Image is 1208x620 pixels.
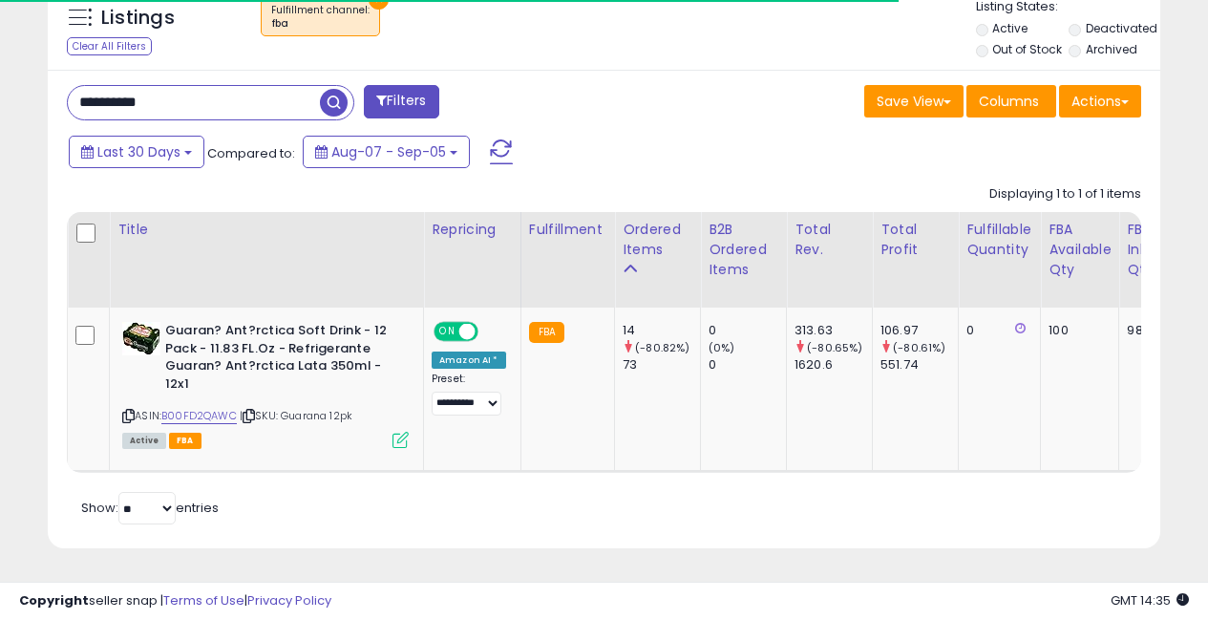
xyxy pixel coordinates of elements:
[709,356,786,374] div: 0
[1111,591,1189,609] span: 2025-10-6 14:35 GMT
[709,220,778,280] div: B2B Ordered Items
[1049,220,1111,280] div: FBA Available Qty
[81,499,219,517] span: Show: entries
[69,136,204,168] button: Last 30 Days
[709,322,786,339] div: 0
[966,85,1056,118] button: Columns
[795,322,872,339] div: 313.63
[864,85,964,118] button: Save View
[709,340,735,355] small: (0%)
[880,322,958,339] div: 106.97
[240,408,352,423] span: | SKU: Guarana 12pk
[623,322,700,339] div: 14
[432,352,506,369] div: Amazon AI *
[101,5,175,32] h5: Listings
[1086,41,1137,57] label: Archived
[165,322,397,397] b: Guaran? Ant?rctica Soft Drink - 12 Pack - 11.83 FL.Oz - Refrigerante Guaran? Ant?rctica Lata 350m...
[989,185,1141,203] div: Displaying 1 to 1 of 1 items
[435,324,459,340] span: ON
[880,220,950,260] div: Total Profit
[303,136,470,168] button: Aug-07 - Sep-05
[117,220,415,240] div: Title
[19,592,331,610] div: seller snap | |
[122,433,166,449] span: All listings currently available for purchase on Amazon
[163,591,244,609] a: Terms of Use
[1059,85,1141,118] button: Actions
[122,322,409,446] div: ASIN:
[529,220,606,240] div: Fulfillment
[893,340,945,355] small: (-80.61%)
[476,324,506,340] span: OFF
[207,144,295,162] span: Compared to:
[979,92,1039,111] span: Columns
[364,85,438,118] button: Filters
[623,220,692,260] div: Ordered Items
[122,322,160,355] img: 51FQhXFfz7L._SL40_.jpg
[169,433,201,449] span: FBA
[880,356,958,374] div: 551.74
[795,356,872,374] div: 1620.6
[271,17,370,31] div: fba
[623,356,700,374] div: 73
[992,41,1062,57] label: Out of Stock
[1049,322,1104,339] div: 100
[432,220,513,240] div: Repricing
[331,142,446,161] span: Aug-07 - Sep-05
[67,37,152,55] div: Clear All Filters
[1086,20,1157,36] label: Deactivated
[271,3,370,32] span: Fulfillment channel :
[161,408,237,424] a: B00FD2QAWC
[1127,220,1184,280] div: FBA inbound Qty
[966,220,1032,260] div: Fulfillable Quantity
[529,322,564,343] small: FBA
[807,340,862,355] small: (-80.65%)
[992,20,1028,36] label: Active
[432,373,506,416] div: Preset:
[795,220,864,260] div: Total Rev.
[635,340,689,355] small: (-80.82%)
[97,142,180,161] span: Last 30 Days
[247,591,331,609] a: Privacy Policy
[19,591,89,609] strong: Copyright
[966,322,1026,339] div: 0
[1127,322,1177,339] div: 98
